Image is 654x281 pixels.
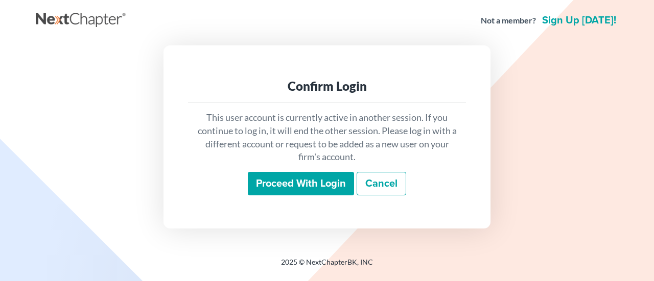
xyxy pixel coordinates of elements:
[248,172,354,195] input: Proceed with login
[196,111,458,164] p: This user account is currently active in another session. If you continue to log in, it will end ...
[357,172,406,195] a: Cancel
[540,15,618,25] a: Sign up [DATE]!
[196,78,458,94] div: Confirm Login
[36,257,618,275] div: 2025 © NextChapterBK, INC
[481,15,536,27] strong: Not a member?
